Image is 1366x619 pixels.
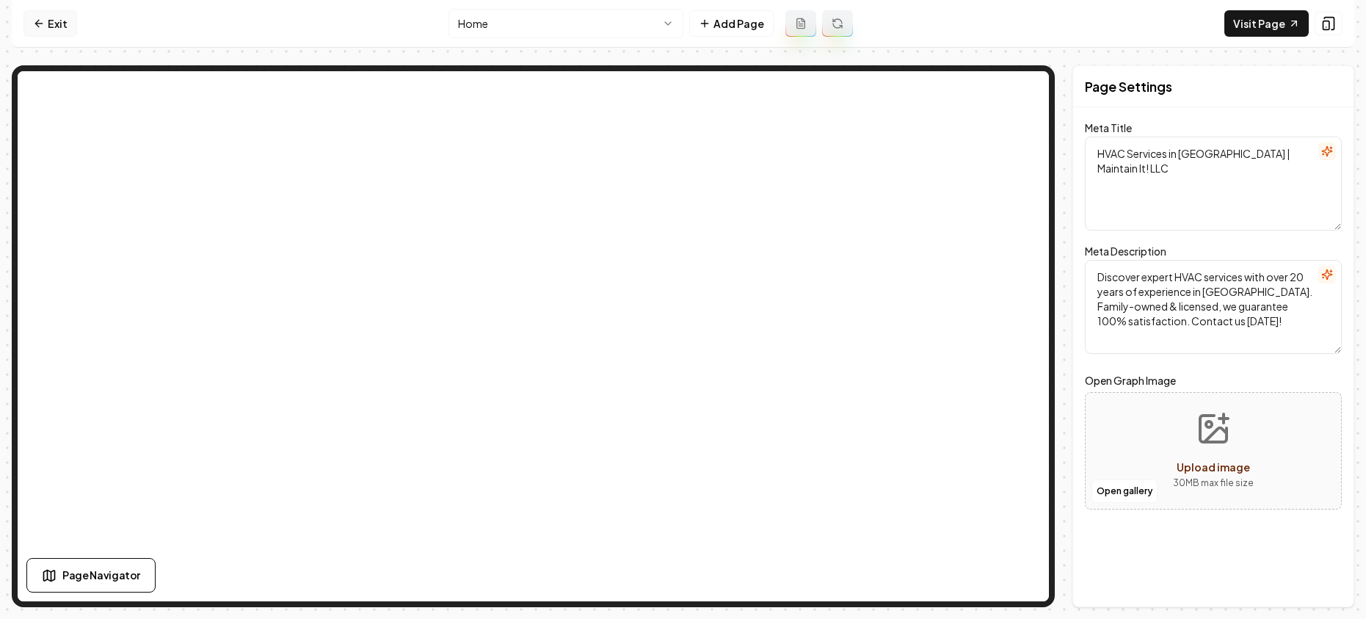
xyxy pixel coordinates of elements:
[822,10,853,37] button: Regenerate page
[1091,479,1158,503] button: Open gallery
[23,10,77,37] a: Exit
[1085,121,1132,134] label: Meta Title
[1173,476,1254,491] p: 30 MB max file size
[1085,372,1342,389] label: Open Graph Image
[1224,10,1309,37] a: Visit Page
[689,10,774,37] button: Add Page
[26,558,156,593] button: Page Navigator
[1177,460,1250,474] span: Upload image
[1161,399,1265,502] button: Upload image
[1085,245,1166,258] label: Meta Description
[1085,76,1172,97] h2: Page Settings
[785,10,816,37] button: Add admin page prompt
[62,568,140,583] span: Page Navigator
